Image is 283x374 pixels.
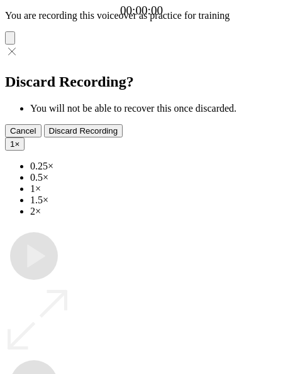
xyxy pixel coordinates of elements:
li: 1.5× [30,195,278,206]
li: 0.5× [30,172,278,183]
button: Cancel [5,124,42,137]
p: You are recording this voiceover as practice for training [5,10,278,21]
span: 1 [10,139,14,149]
li: 2× [30,206,278,217]
a: 00:00:00 [120,4,163,18]
button: 1× [5,137,25,151]
h2: Discard Recording? [5,73,278,90]
li: 0.25× [30,161,278,172]
li: 1× [30,183,278,195]
button: Discard Recording [44,124,123,137]
li: You will not be able to recover this once discarded. [30,103,278,114]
